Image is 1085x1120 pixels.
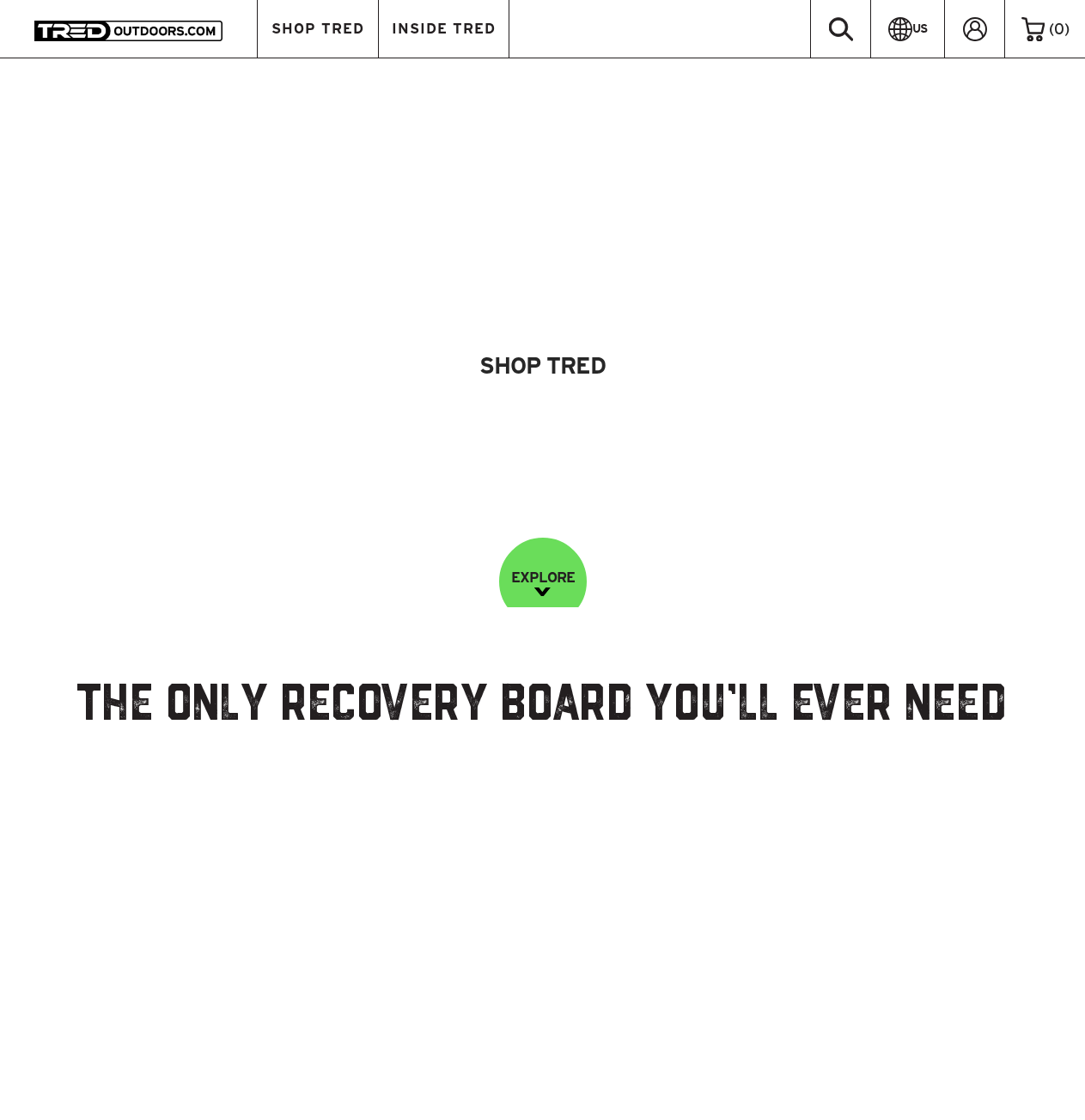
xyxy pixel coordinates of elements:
a: Shop Tred [420,333,666,398]
span: SHOP TRED [271,21,364,36]
img: down-image [534,587,551,596]
a: EXPLORE [499,538,587,625]
h2: The Only Recovery Board You’ll Ever Need [36,676,1050,738]
img: TRED Outdoors America [34,21,222,41]
img: cart-icon [1021,17,1045,41]
span: 0 [1054,21,1064,37]
span: INSIDE TRED [392,21,496,36]
span: ( ) [1049,21,1070,37]
img: banner-title [70,210,1015,265]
